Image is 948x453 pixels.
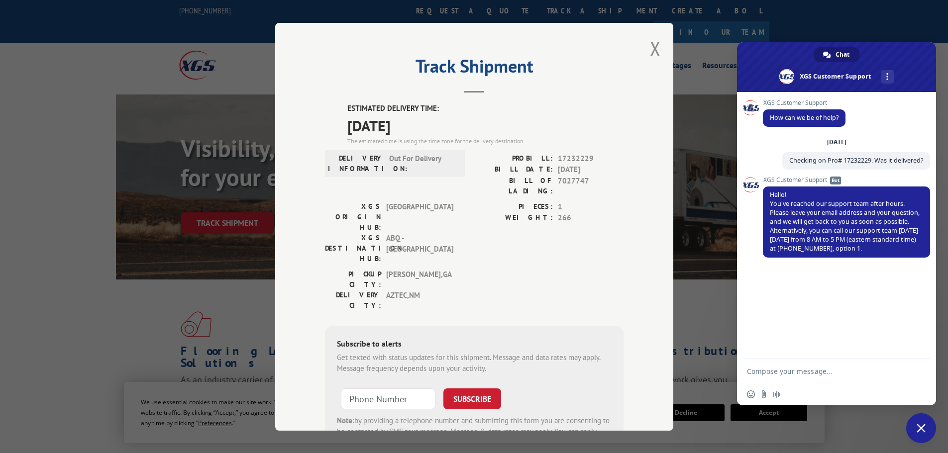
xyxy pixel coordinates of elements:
span: Send a file [760,390,768,398]
strong: Note: [337,415,354,425]
span: 266 [558,212,624,224]
span: XGS Customer Support [763,177,930,183]
span: Out For Delivery [389,153,456,174]
span: Checking on Pro# 17232229. Was it delivered? [789,156,923,165]
label: ESTIMATED DELIVERY TIME: [347,103,624,114]
div: The estimated time is using the time zone for the delivery destination. [347,136,624,145]
span: 17232229 [558,153,624,164]
label: PICKUP CITY: [325,269,381,289]
input: Phone Number [341,388,435,409]
span: [DATE] [347,114,624,136]
span: [DATE] [558,164,624,176]
span: XGS Customer Support [763,99,845,106]
label: DELIVERY INFORMATION: [328,153,384,174]
label: DELIVERY CITY: [325,289,381,310]
div: [DATE] [827,139,846,145]
label: PIECES: [474,201,553,212]
label: BILL DATE: [474,164,553,176]
div: by providing a telephone number and submitting this form you are consenting to be contacted by SM... [337,415,612,449]
button: SUBSCRIBE [443,388,501,409]
h2: Track Shipment [325,59,624,78]
span: How can we be of help? [770,113,839,122]
span: Bot [830,177,841,184]
div: More channels [881,70,894,84]
span: [PERSON_NAME] , GA [386,269,453,289]
label: WEIGHT: [474,212,553,224]
div: Get texted with status updates for this shipment. Message and data rates may apply. Message frequ... [337,352,612,374]
textarea: Compose your message... [747,367,904,376]
span: 1 [558,201,624,212]
span: 7027747 [558,175,624,196]
span: Chat [836,47,849,62]
span: [GEOGRAPHIC_DATA] [386,201,453,232]
span: Insert an emoji [747,390,755,398]
span: ABQ - [GEOGRAPHIC_DATA] [386,232,453,264]
span: Audio message [773,390,781,398]
label: PROBILL: [474,153,553,164]
label: XGS ORIGIN HUB: [325,201,381,232]
button: Close modal [650,35,661,62]
div: Chat [814,47,859,62]
div: Close chat [906,413,936,443]
span: AZTEC , NM [386,289,453,310]
label: BILL OF LADING: [474,175,553,196]
div: Subscribe to alerts [337,337,612,352]
span: Hello! You've reached our support team after hours. Please leave your email address and your ques... [770,190,920,253]
label: XGS DESTINATION HUB: [325,232,381,264]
